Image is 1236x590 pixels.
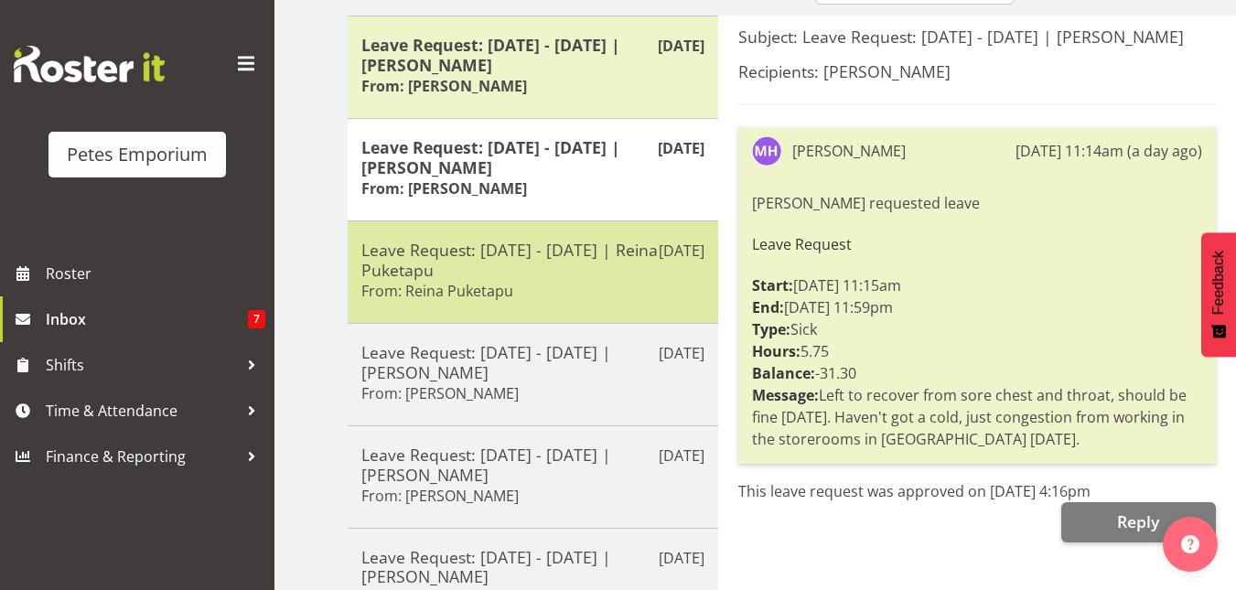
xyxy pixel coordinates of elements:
[46,260,265,287] span: Roster
[752,136,781,166] img: mackenzie-halford4471.jpg
[361,137,704,177] h5: Leave Request: [DATE] - [DATE] | [PERSON_NAME]
[752,297,784,317] strong: End:
[14,46,165,82] img: Rosterit website logo
[361,384,519,402] h6: From: [PERSON_NAME]
[361,342,704,382] h5: Leave Request: [DATE] - [DATE] | [PERSON_NAME]
[752,363,815,383] strong: Balance:
[1061,502,1216,542] button: Reply
[752,319,790,339] strong: Type:
[361,487,519,505] h6: From: [PERSON_NAME]
[658,137,704,159] p: [DATE]
[46,306,248,333] span: Inbox
[248,310,265,328] span: 7
[361,35,704,75] h5: Leave Request: [DATE] - [DATE] | [PERSON_NAME]
[361,445,704,485] h5: Leave Request: [DATE] - [DATE] | [PERSON_NAME]
[361,547,704,587] h5: Leave Request: [DATE] - [DATE] | [PERSON_NAME]
[738,27,1216,47] h5: Subject: Leave Request: [DATE] - [DATE] | [PERSON_NAME]
[738,61,1216,81] h5: Recipients: [PERSON_NAME]
[361,77,527,95] h6: From: [PERSON_NAME]
[1016,140,1202,162] div: [DATE] 11:14am (a day ago)
[738,481,1091,501] span: This leave request was approved on [DATE] 4:16pm
[46,397,238,424] span: Time & Attendance
[1201,232,1236,357] button: Feedback - Show survey
[67,141,208,168] div: Petes Emporium
[659,547,704,569] p: [DATE]
[361,179,527,198] h6: From: [PERSON_NAME]
[659,445,704,467] p: [DATE]
[1117,510,1159,532] span: Reply
[752,188,1202,455] div: [PERSON_NAME] requested leave [DATE] 11:15am [DATE] 11:59pm Sick 5.75 -31.30 Left to recover from...
[1181,535,1199,553] img: help-xxl-2.png
[792,140,906,162] div: [PERSON_NAME]
[659,342,704,364] p: [DATE]
[752,236,1202,252] h6: Leave Request
[46,351,238,379] span: Shifts
[658,35,704,57] p: [DATE]
[752,275,793,295] strong: Start:
[361,240,704,280] h5: Leave Request: [DATE] - [DATE] | Reina Puketapu
[752,341,801,361] strong: Hours:
[361,282,513,300] h6: From: Reina Puketapu
[659,240,704,262] p: [DATE]
[1210,251,1227,315] span: Feedback
[46,443,238,470] span: Finance & Reporting
[752,385,819,405] strong: Message:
